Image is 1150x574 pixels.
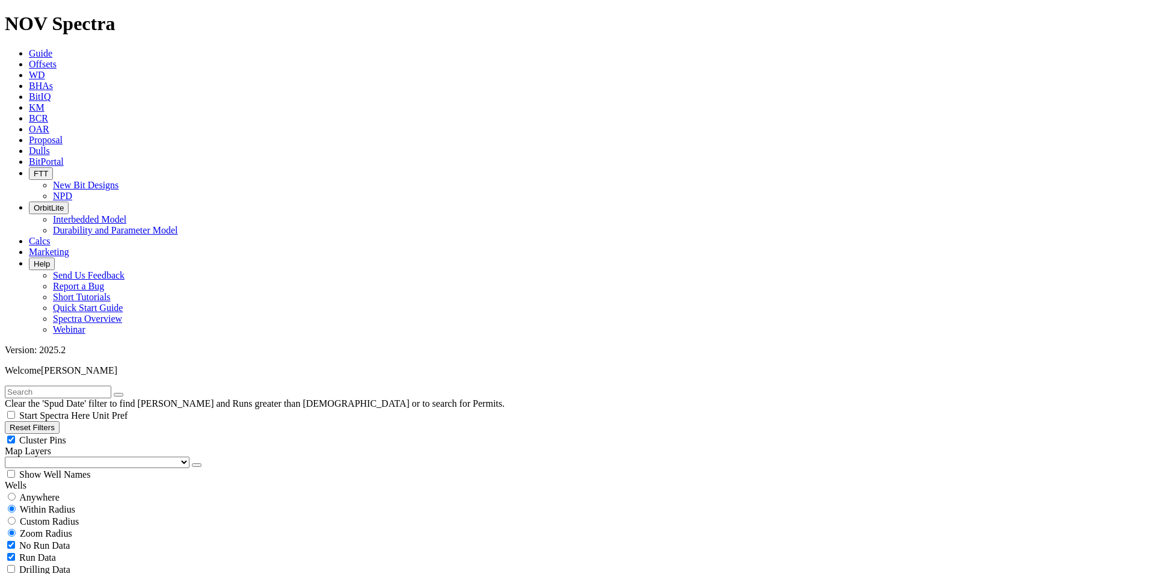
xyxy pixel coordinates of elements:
[53,303,123,313] a: Quick Start Guide
[5,365,1145,376] p: Welcome
[19,469,90,480] span: Show Well Names
[29,70,45,80] a: WD
[5,480,1145,491] div: Wells
[5,398,505,409] span: Clear the 'Spud Date' filter to find [PERSON_NAME] and Runs greater than [DEMOGRAPHIC_DATA] or to...
[5,446,51,456] span: Map Layers
[29,48,52,58] a: Guide
[41,365,117,375] span: [PERSON_NAME]
[29,247,69,257] a: Marketing
[19,410,90,421] span: Start Spectra Here
[53,191,72,201] a: NPD
[29,102,45,113] a: KM
[29,146,50,156] a: Dulls
[53,281,104,291] a: Report a Bug
[29,124,49,134] a: OAR
[5,421,60,434] button: Reset Filters
[5,386,111,398] input: Search
[19,492,60,502] span: Anywhere
[5,13,1145,35] h1: NOV Spectra
[29,59,57,69] a: Offsets
[29,81,53,91] a: BHAs
[53,270,125,280] a: Send Us Feedback
[29,91,51,102] a: BitIQ
[20,504,75,514] span: Within Radius
[53,292,111,302] a: Short Tutorials
[34,259,50,268] span: Help
[29,167,53,180] button: FTT
[53,214,126,224] a: Interbedded Model
[34,203,64,212] span: OrbitLite
[29,202,69,214] button: OrbitLite
[20,516,79,526] span: Custom Radius
[29,113,48,123] a: BCR
[92,410,128,421] span: Unit Pref
[53,180,118,190] a: New Bit Designs
[29,258,55,270] button: Help
[29,156,64,167] a: BitPortal
[53,324,85,335] a: Webinar
[34,169,48,178] span: FTT
[53,313,122,324] a: Spectra Overview
[20,528,72,539] span: Zoom Radius
[19,552,56,563] span: Run Data
[19,540,70,551] span: No Run Data
[53,225,178,235] a: Durability and Parameter Model
[29,236,51,246] a: Calcs
[19,435,66,445] span: Cluster Pins
[7,411,15,419] input: Start Spectra Here
[5,345,1145,356] div: Version: 2025.2
[29,135,63,145] a: Proposal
